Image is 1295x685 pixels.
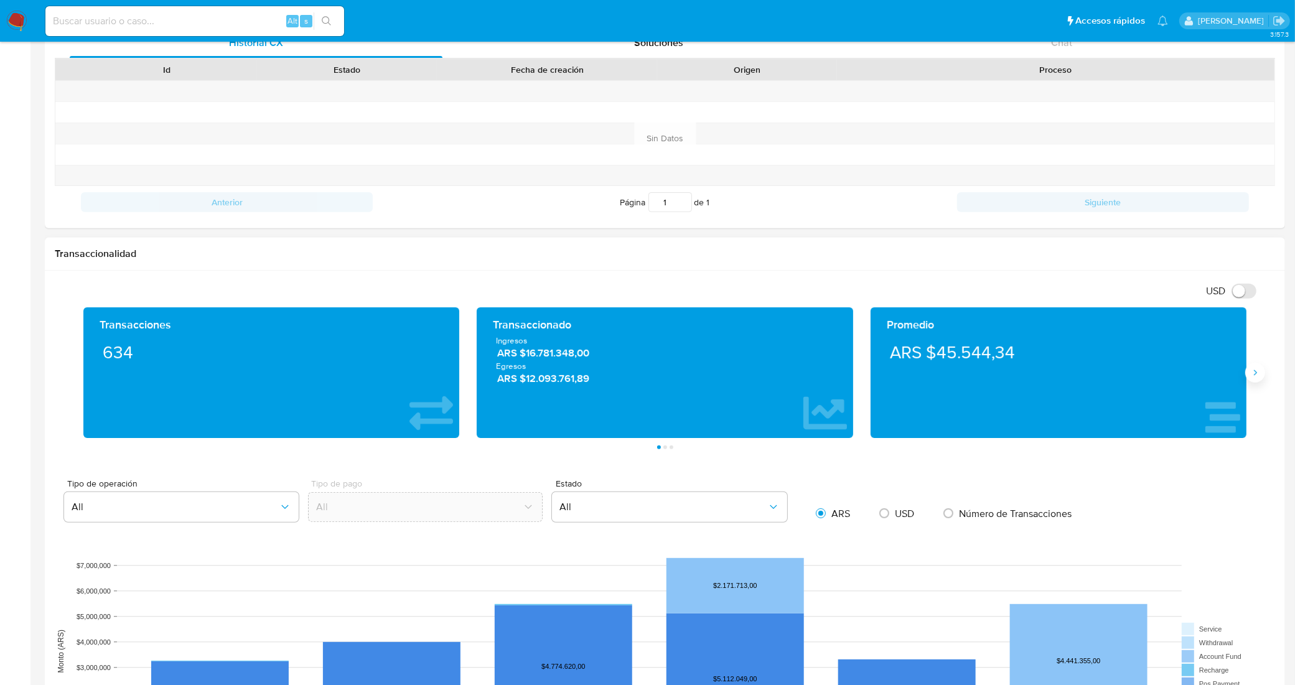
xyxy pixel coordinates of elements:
input: Buscar usuario o caso... [45,13,344,29]
div: Fecha de creación [446,63,648,76]
span: Historial CX [229,35,283,50]
a: Notificaciones [1157,16,1168,26]
div: Proceso [846,63,1266,76]
div: Origen [666,63,828,76]
span: Página de [620,192,710,212]
p: leandro.caroprese@mercadolibre.com [1198,15,1268,27]
span: 3.157.3 [1270,29,1289,39]
button: search-icon [314,12,339,30]
span: Accesos rápidos [1075,14,1145,27]
span: 1 [707,196,710,208]
button: Siguiente [957,192,1249,212]
span: Chat [1051,35,1072,50]
span: Soluciones [634,35,683,50]
a: Salir [1273,14,1286,27]
div: Id [86,63,248,76]
button: Anterior [81,192,373,212]
span: Alt [288,15,297,27]
h1: Transaccionalidad [55,248,1275,260]
span: s [304,15,308,27]
div: Estado [266,63,428,76]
